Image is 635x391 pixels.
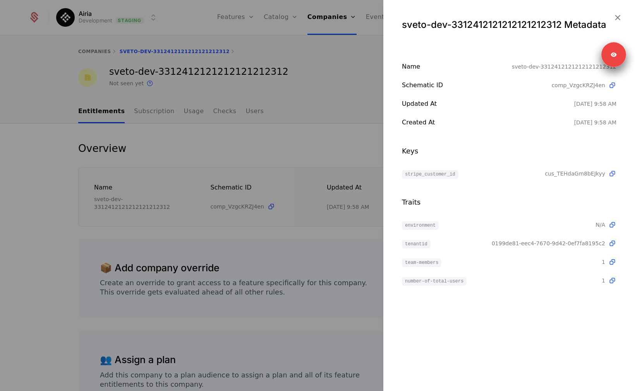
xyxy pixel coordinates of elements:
span: 1 [602,258,605,266]
div: Created at [402,118,574,127]
div: sveto-dev-3312412121212121212312 [512,62,616,71]
div: Traits [402,197,616,208]
span: N/A [596,221,605,229]
span: environment [402,221,439,230]
div: sveto-dev-3312412121212121212312 Metadata [402,19,616,31]
div: Updated at [402,99,574,109]
div: Keys [402,146,616,157]
span: tenantid [402,240,431,248]
span: stripe_customer_id [402,170,458,179]
div: Schematic ID [402,81,552,90]
div: 10/13/25, 9:58 AM [574,119,616,126]
span: 1 [602,277,605,284]
div: 10/13/25, 9:58 AM [574,100,616,108]
span: cus_TEHdaGm8bEJkyy [545,170,605,177]
span: 0199de81-eec4-7670-9d42-0ef7fa8195c2 [492,239,605,247]
span: comp_VzgcKRZJ4en [552,81,605,89]
span: team-members [402,258,441,267]
div: Name [402,62,512,71]
span: number-of-total-users [402,277,467,286]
